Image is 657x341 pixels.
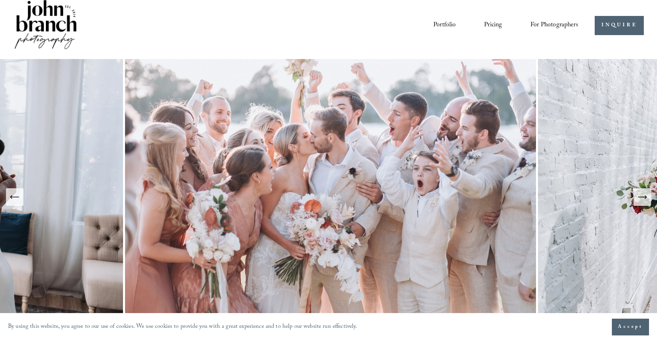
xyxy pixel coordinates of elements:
a: folder dropdown [530,19,578,32]
a: INQUIRE [595,16,644,35]
button: Next Slide [633,188,651,206]
a: Portfolio [433,19,456,32]
span: Accept [618,323,643,331]
button: Accept [612,319,649,335]
span: For Photographers [530,19,578,32]
button: Previous Slide [6,188,24,206]
a: Pricing [484,19,502,32]
p: By using this website, you agree to our use of cookies. We use cookies to provide you with a grea... [8,321,357,333]
img: A wedding party celebrating outdoors, featuring a bride and groom kissing amidst cheering bridesm... [123,59,538,335]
